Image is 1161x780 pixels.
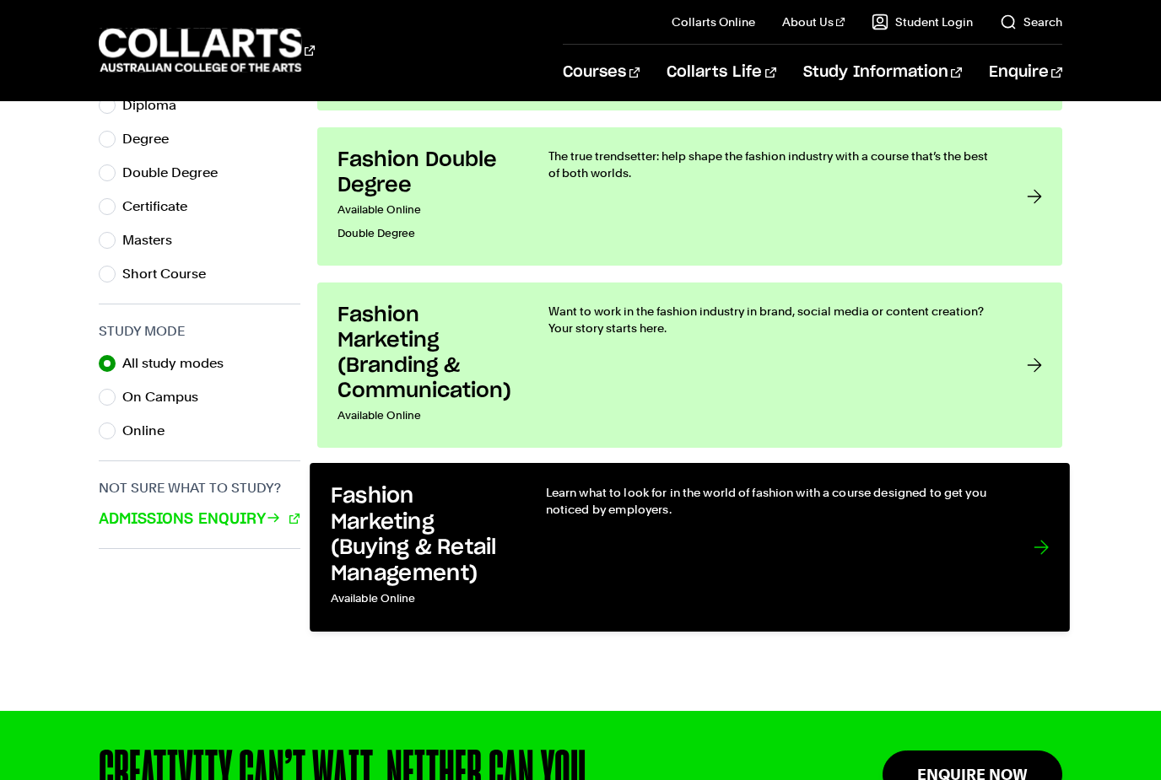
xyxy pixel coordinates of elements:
label: Online [122,419,178,443]
a: Fashion Marketing (Branding & Communication) Available Online Want to work in the fashion industr... [317,282,1062,448]
label: Masters [122,229,186,252]
p: Learn what to look for in the world of fashion with a course designed to get you noticed by emplo... [546,483,1000,518]
a: Search [1000,13,1062,30]
label: Double Degree [122,161,231,185]
h3: Fashion Marketing (Buying & Retail Management) [331,483,511,586]
label: Short Course [122,262,219,286]
a: Study Information [803,45,962,100]
label: Certificate [122,195,201,218]
label: Diploma [122,94,190,117]
a: Fashion Marketing (Buying & Retail Management) Available Online Learn what to look for in the wor... [310,463,1070,632]
a: Collarts Life [667,45,775,100]
a: Collarts Online [672,13,755,30]
a: Courses [563,45,640,100]
a: About Us [782,13,845,30]
a: Fashion Double Degree Available OnlineDouble Degree The true trendsetter: help shape the fashion ... [317,127,1062,266]
h3: Fashion Double Degree [337,148,515,198]
label: Degree [122,127,182,151]
h3: Study Mode [99,321,300,342]
label: On Campus [122,385,212,409]
h3: Not sure what to study? [99,478,300,498]
p: Available Online [337,404,515,428]
a: Admissions Enquiry [99,508,300,530]
p: Want to work in the fashion industry in brand, social media or content creation? Your story start... [548,303,993,336]
a: Enquire [989,45,1062,100]
div: Go to homepage [99,26,315,74]
p: Available Online [331,587,511,611]
h3: Fashion Marketing (Branding & Communication) [337,303,515,404]
label: All study modes [122,352,237,375]
p: Available Online [337,198,515,222]
a: Student Login [872,13,973,30]
p: The true trendsetter: help shape the fashion industry with a course that’s the best of both worlds. [548,148,993,181]
p: Double Degree [337,222,515,245]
